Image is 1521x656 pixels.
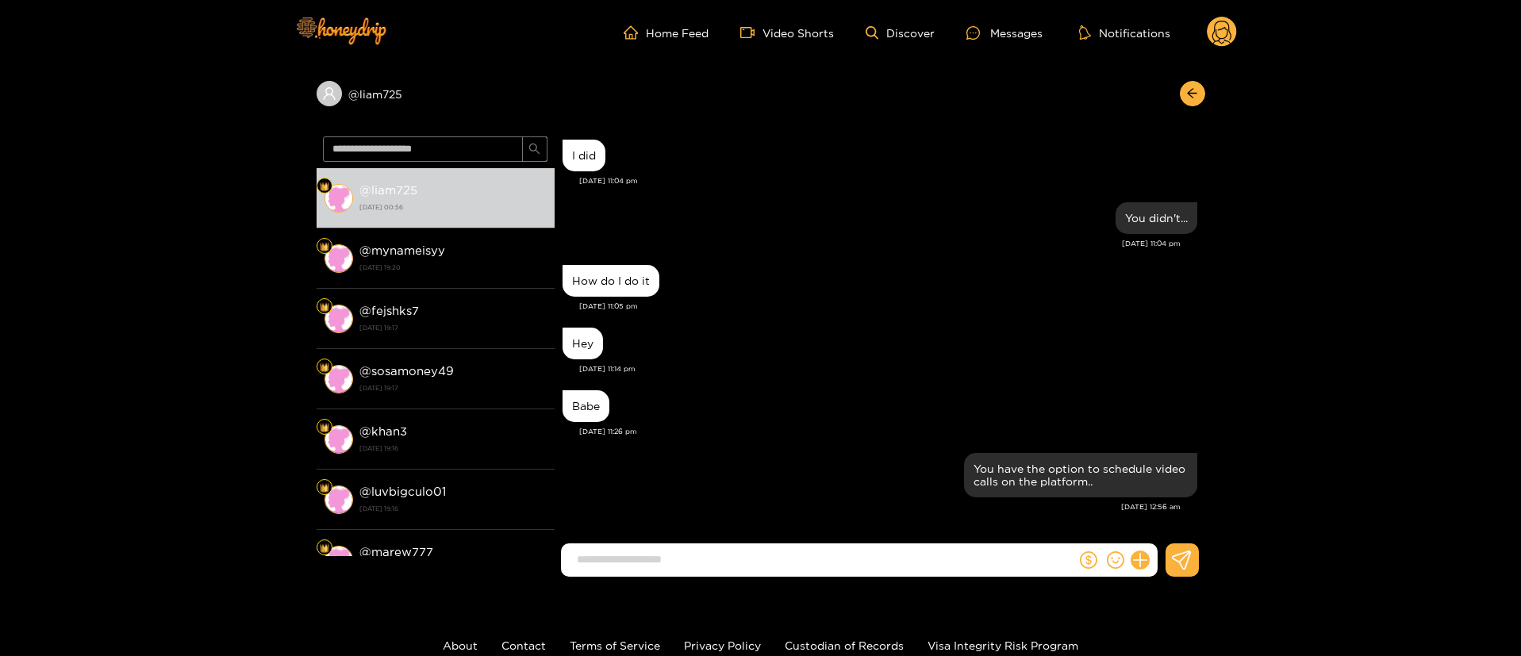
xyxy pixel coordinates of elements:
span: video-camera [740,25,762,40]
div: [DATE] 11:05 pm [579,301,1197,312]
a: Video Shorts [740,25,834,40]
a: Terms of Service [570,639,660,651]
strong: @ sosamoney49 [359,364,454,378]
div: Aug. 27, 11:04 pm [563,140,605,171]
a: Home Feed [624,25,709,40]
div: I did [572,149,596,162]
a: About [443,639,478,651]
a: Custodian of Records [785,639,904,651]
a: Contact [501,639,546,651]
strong: [DATE] 00:56 [359,200,547,214]
strong: @ luvbigculo01 [359,485,446,498]
img: Fan Level [320,302,329,312]
div: Aug. 27, 11:04 pm [1116,202,1197,234]
div: You didn't... [1125,212,1188,224]
img: conversation [325,305,353,333]
div: Hey [572,337,593,350]
div: Aug. 28, 12:56 am [964,453,1197,497]
span: smile [1107,551,1124,569]
span: user [322,86,336,101]
strong: @ marew777 [359,545,433,558]
strong: @ liam725 [359,183,417,197]
span: arrow-left [1186,87,1198,101]
strong: [DATE] 19:16 [359,441,547,455]
div: [DATE] 11:04 pm [563,238,1181,249]
button: dollar [1077,548,1100,572]
a: Discover [866,26,935,40]
div: [DATE] 11:14 pm [579,363,1197,374]
div: Aug. 27, 11:26 pm [563,390,609,422]
a: Visa Integrity Risk Program [928,639,1078,651]
img: Fan Level [320,363,329,372]
img: conversation [325,244,353,273]
strong: [DATE] 19:17 [359,381,547,395]
span: home [624,25,646,40]
strong: [DATE] 19:17 [359,320,547,335]
strong: [DATE] 19:16 [359,501,547,516]
div: @liam725 [317,81,555,106]
a: Privacy Policy [684,639,761,651]
img: Fan Level [320,543,329,553]
strong: @ khan3 [359,424,407,438]
img: Fan Level [320,242,329,251]
strong: @ fejshks7 [359,304,419,317]
img: conversation [325,485,353,514]
div: You have the option to schedule video calls on the platform.. [974,462,1188,488]
button: search [522,136,547,162]
strong: @ mynameisyy [359,244,445,257]
img: Fan Level [320,423,329,432]
img: Fan Level [320,483,329,493]
div: [DATE] 11:26 pm [579,426,1197,437]
img: conversation [325,425,353,454]
div: Babe [572,400,600,412]
strong: [DATE] 19:20 [359,260,547,274]
img: conversation [325,184,353,213]
div: [DATE] 11:04 pm [579,175,1197,186]
div: How do I do it [572,274,650,287]
span: search [528,143,540,156]
div: Messages [966,24,1043,42]
div: Aug. 27, 11:05 pm [563,265,659,297]
button: Notifications [1074,25,1175,40]
div: Aug. 27, 11:14 pm [563,328,603,359]
span: dollar [1080,551,1097,569]
button: arrow-left [1180,81,1205,106]
img: conversation [325,546,353,574]
div: [DATE] 12:56 am [563,501,1181,512]
img: conversation [325,365,353,393]
img: Fan Level [320,182,329,191]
